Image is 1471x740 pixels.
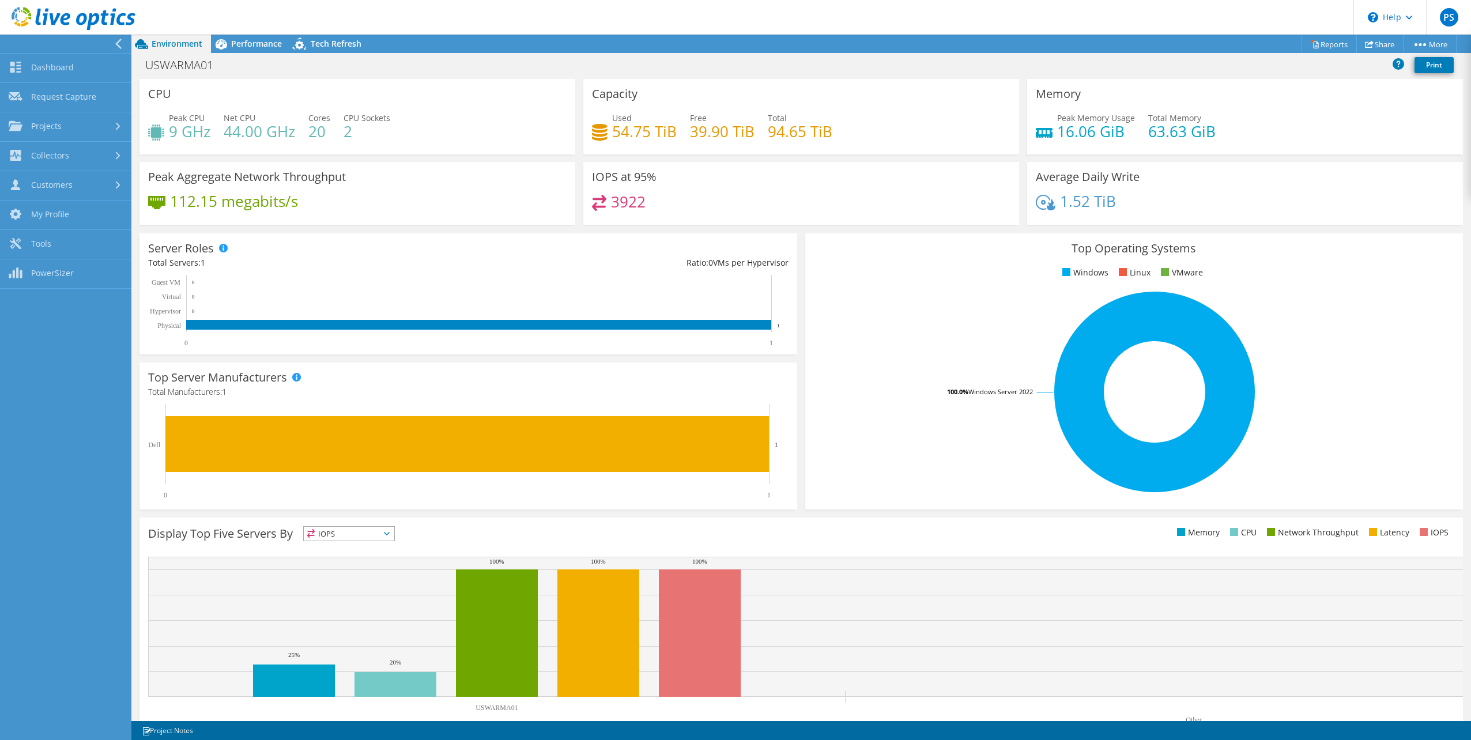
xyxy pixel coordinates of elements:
[1036,88,1081,100] h3: Memory
[169,125,210,138] h4: 9 GHz
[222,386,227,397] span: 1
[224,112,255,123] span: Net CPU
[390,659,401,666] text: 20%
[201,257,205,268] span: 1
[708,257,713,268] span: 0
[288,651,300,658] text: 25%
[170,195,298,207] h4: 112.15 megabits/s
[1057,125,1135,138] h4: 16.06 GiB
[169,112,205,123] span: Peak CPU
[224,125,295,138] h4: 44.00 GHz
[344,112,390,123] span: CPU Sockets
[611,195,646,208] h4: 3922
[164,491,167,499] text: 0
[231,38,282,49] span: Performance
[592,171,657,183] h3: IOPS at 95%
[148,441,160,449] text: Dell
[152,278,180,286] text: Guest VM
[468,256,788,269] div: Ratio: VMs per Hypervisor
[612,125,677,138] h4: 54.75 TiB
[148,171,346,183] h3: Peak Aggregate Network Throughput
[150,307,181,315] text: Hypervisor
[767,491,771,499] text: 1
[1148,125,1216,138] h4: 63.63 GiB
[612,112,632,123] span: Used
[1057,112,1135,123] span: Peak Memory Usage
[968,387,1033,396] tspan: Windows Server 2022
[184,339,188,347] text: 0
[1060,195,1116,207] h4: 1.52 TiB
[1116,266,1151,279] li: Linux
[311,38,361,49] span: Tech Refresh
[1227,526,1257,539] li: CPU
[489,558,504,565] text: 100%
[192,280,195,285] text: 0
[134,723,201,738] a: Project Notes
[148,386,789,398] h4: Total Manufacturers:
[1366,526,1409,539] li: Latency
[814,242,1454,255] h3: Top Operating Systems
[148,256,468,269] div: Total Servers:
[192,294,195,300] text: 0
[1440,8,1458,27] span: PS
[775,441,778,448] text: 1
[1174,526,1220,539] li: Memory
[690,112,707,123] span: Free
[1302,35,1357,53] a: Reports
[1186,716,1201,724] text: Other
[157,322,181,330] text: Physical
[1356,35,1404,53] a: Share
[476,704,518,712] text: USWARMA01
[148,88,171,100] h3: CPU
[591,558,606,565] text: 100%
[1403,35,1457,53] a: More
[1036,171,1140,183] h3: Average Daily Write
[1368,12,1378,22] svg: \n
[1417,526,1449,539] li: IOPS
[768,112,787,123] span: Total
[692,558,707,565] text: 100%
[192,308,195,314] text: 0
[1415,57,1454,73] a: Print
[162,293,182,301] text: Virtual
[140,59,231,71] h1: USWARMA01
[1158,266,1203,279] li: VMware
[344,125,390,138] h4: 2
[592,88,638,100] h3: Capacity
[148,242,214,255] h3: Server Roles
[152,38,202,49] span: Environment
[1148,112,1201,123] span: Total Memory
[308,112,330,123] span: Cores
[1264,526,1359,539] li: Network Throughput
[148,371,287,384] h3: Top Server Manufacturers
[690,125,755,138] h4: 39.90 TiB
[777,323,780,329] text: 1
[947,387,968,396] tspan: 100.0%
[768,125,832,138] h4: 94.65 TiB
[304,527,394,541] span: IOPS
[770,339,773,347] text: 1
[1059,266,1108,279] li: Windows
[308,125,330,138] h4: 20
